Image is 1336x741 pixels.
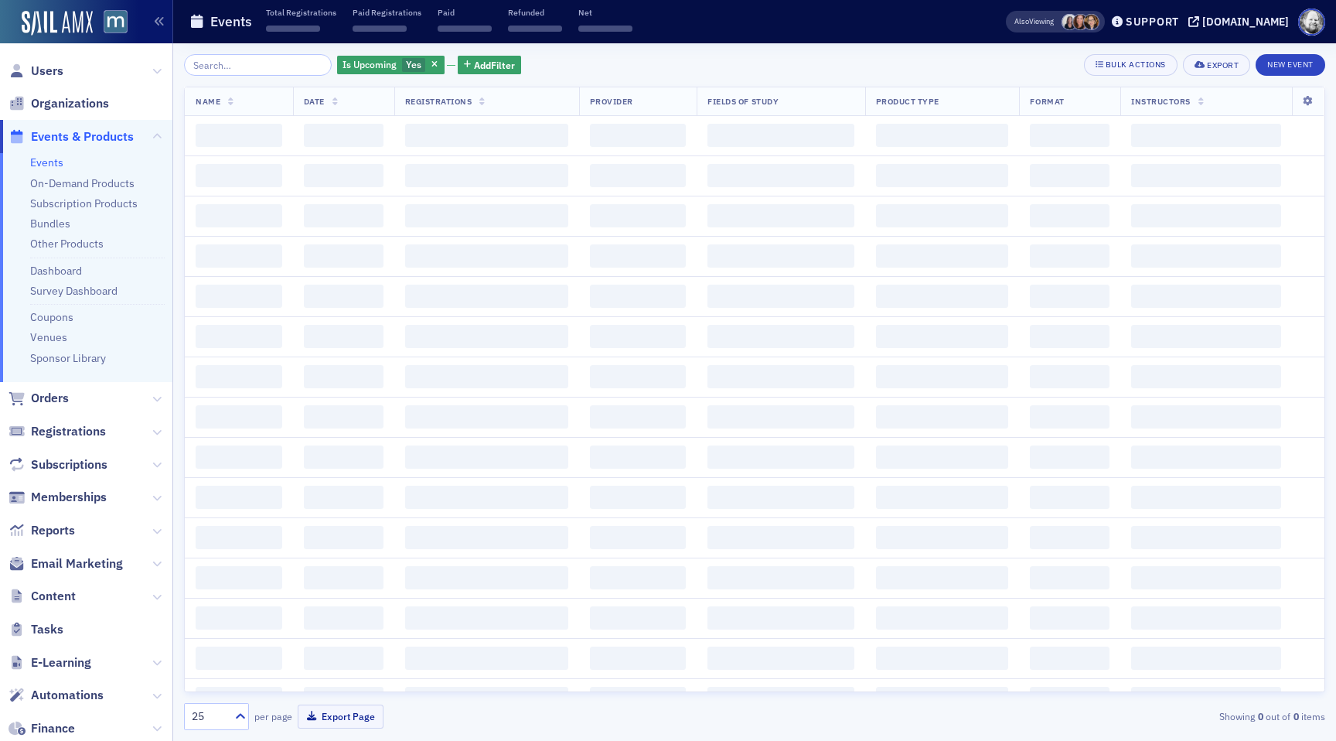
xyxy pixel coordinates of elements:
span: ‌ [304,446,383,469]
a: Email Marketing [9,555,123,572]
span: Content [31,588,76,605]
button: [DOMAIN_NAME] [1188,16,1294,27]
span: ‌ [405,606,568,630]
span: ‌ [707,486,854,509]
span: ‌ [876,325,1009,348]
span: Name [196,96,220,107]
span: ‌ [590,244,687,268]
span: ‌ [304,526,383,549]
span: ‌ [405,647,568,670]
span: ‌ [590,606,687,630]
span: ‌ [196,244,282,268]
span: ‌ [304,647,383,670]
span: ‌ [707,526,854,549]
span: ‌ [590,204,687,227]
a: Sponsor Library [30,351,106,365]
span: ‌ [1030,285,1109,308]
span: Provider [590,96,633,107]
span: Profile [1298,9,1325,36]
span: ‌ [707,285,854,308]
a: Events [30,155,63,169]
span: ‌ [405,285,568,308]
span: ‌ [707,204,854,227]
button: New Event [1256,54,1325,76]
span: ‌ [590,566,687,589]
span: Date [304,96,325,107]
div: Also [1014,16,1029,26]
span: ‌ [196,486,282,509]
span: Registrations [405,96,472,107]
span: ‌ [707,446,854,469]
p: Total Registrations [266,7,336,18]
a: New Event [1256,56,1325,70]
a: Bundles [30,217,70,230]
a: Subscriptions [9,456,107,473]
div: Export [1207,61,1239,70]
div: Bulk Actions [1106,60,1166,69]
span: ‌ [1131,405,1281,429]
span: ‌ [196,446,282,469]
strong: 0 [1255,709,1266,723]
span: ‌ [1131,124,1281,147]
span: ‌ [1131,647,1281,670]
span: ‌ [405,446,568,469]
a: Venues [30,330,67,344]
a: Memberships [9,489,107,506]
span: ‌ [405,164,568,187]
span: Subscriptions [31,456,107,473]
span: Orders [31,390,69,407]
span: ‌ [590,405,687,429]
span: ‌ [1030,164,1109,187]
span: ‌ [876,244,1009,268]
span: ‌ [405,204,568,227]
span: ‌ [196,647,282,670]
span: Michelle Brown [1083,14,1099,30]
a: Organizations [9,95,109,112]
span: ‌ [1131,687,1281,710]
span: ‌ [196,687,282,710]
span: Events & Products [31,128,134,145]
span: ‌ [405,486,568,509]
span: ‌ [876,566,1009,589]
span: ‌ [405,566,568,589]
span: ‌ [707,164,854,187]
span: Viewing [1014,16,1054,27]
span: ‌ [196,285,282,308]
span: ‌ [1030,405,1109,429]
span: Fields Of Study [707,96,779,107]
span: ‌ [196,405,282,429]
span: Registrations [31,423,106,440]
a: Coupons [30,310,73,324]
span: Natalie Antonakas [1072,14,1089,30]
span: ‌ [590,647,687,670]
span: ‌ [1131,164,1281,187]
span: ‌ [304,687,383,710]
span: Product Type [876,96,939,107]
span: ‌ [1131,566,1281,589]
span: ‌ [196,526,282,549]
span: ‌ [304,164,383,187]
span: Organizations [31,95,109,112]
span: ‌ [1131,244,1281,268]
span: ‌ [876,365,1009,388]
span: ‌ [876,526,1009,549]
span: ‌ [1030,204,1109,227]
a: Registrations [9,423,106,440]
a: Orders [9,390,69,407]
span: ‌ [304,365,383,388]
span: Is Upcoming [343,58,397,70]
strong: 0 [1290,709,1301,723]
span: Format [1030,96,1064,107]
span: ‌ [707,365,854,388]
span: ‌ [876,687,1009,710]
span: ‌ [1030,244,1109,268]
a: SailAMX [22,11,93,36]
a: Content [9,588,76,605]
a: Reports [9,522,75,539]
span: ‌ [1131,446,1281,469]
p: Paid Registrations [353,7,421,18]
span: ‌ [707,124,854,147]
span: Memberships [31,489,107,506]
span: ‌ [405,124,568,147]
span: ‌ [304,606,383,630]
